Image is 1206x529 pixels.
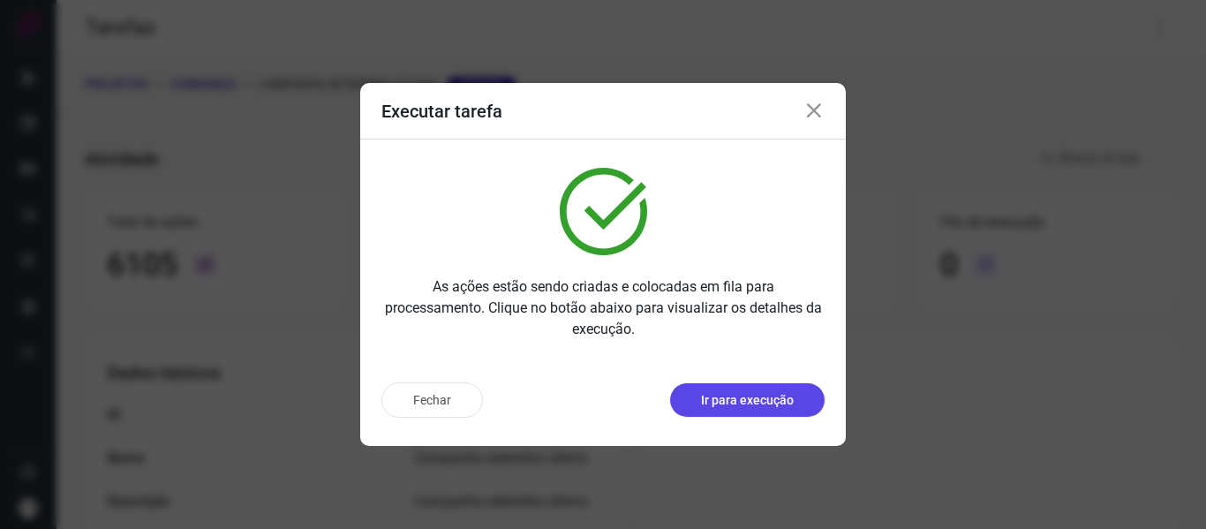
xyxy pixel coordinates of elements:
p: As ações estão sendo criadas e colocadas em fila para processamento. Clique no botão abaixo para ... [381,276,825,340]
h3: Executar tarefa [381,101,502,122]
img: verified.svg [560,168,647,255]
button: Fechar [381,382,483,418]
button: Ir para execução [670,383,825,417]
p: Ir para execução [701,391,794,410]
